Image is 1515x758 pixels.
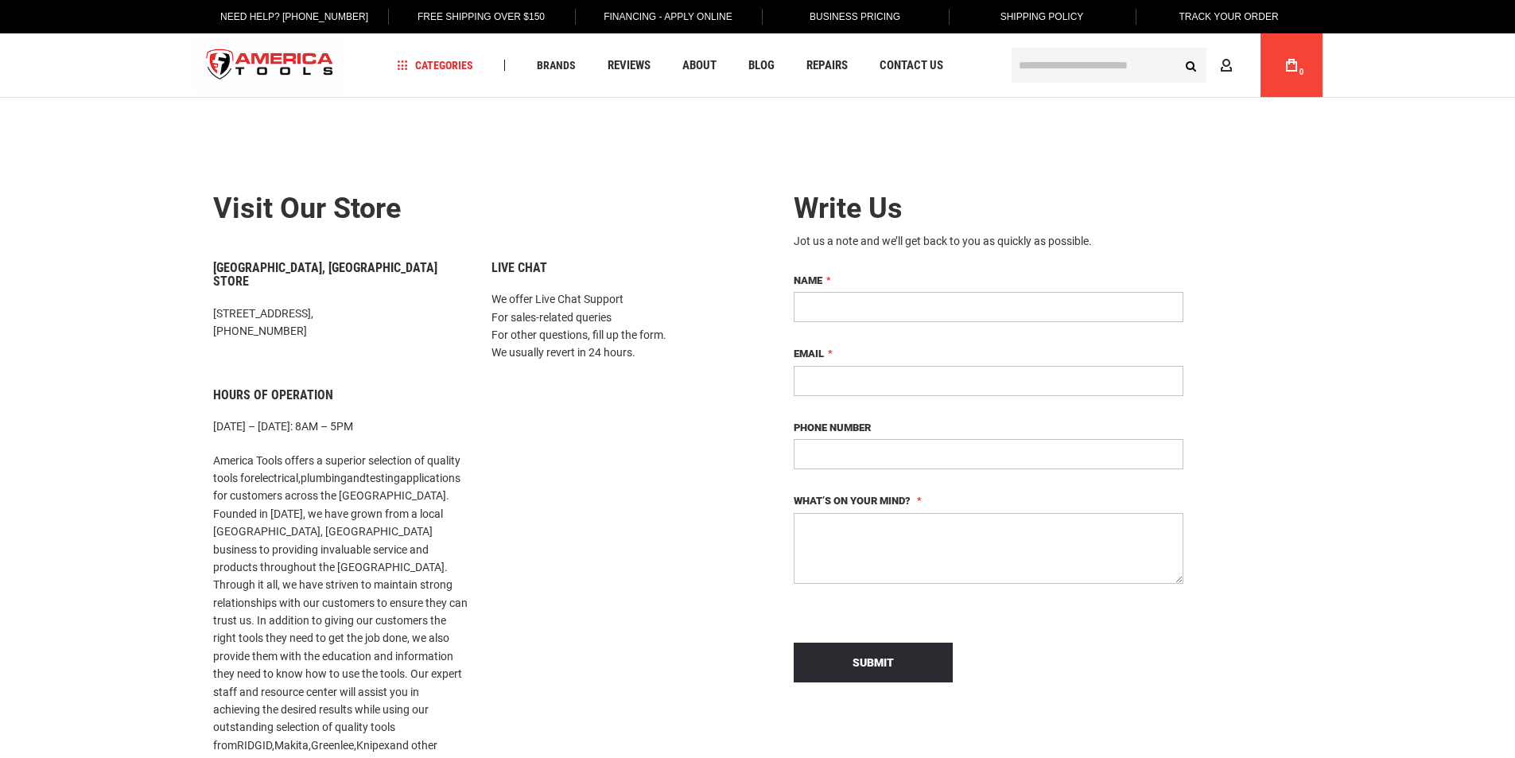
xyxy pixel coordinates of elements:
span: Repairs [806,60,848,72]
a: Categories [390,55,480,76]
button: Submit [794,643,953,682]
p: We offer Live Chat Support For sales-related queries For other questions, fill up the form. We us... [491,290,746,362]
a: Contact Us [872,55,950,76]
a: Brands [530,55,583,76]
span: What’s on your mind? [794,495,911,507]
p: [DATE] – [DATE]: 8AM – 5PM [213,418,468,435]
h6: [GEOGRAPHIC_DATA], [GEOGRAPHIC_DATA] Store [213,261,468,289]
a: Greenlee [311,739,354,752]
h6: Live Chat [491,261,746,275]
span: Email [794,348,824,360]
span: Blog [748,60,775,72]
span: 0 [1299,68,1304,76]
span: Name [794,274,822,286]
a: RIDGID [237,739,272,752]
span: Reviews [608,60,651,72]
a: store logo [193,36,348,95]
span: About [682,60,717,72]
div: Jot us a note and we’ll get back to you as quickly as possible. [794,233,1183,249]
h6: Hours of Operation [213,388,468,402]
a: plumbing [301,472,347,484]
h2: Visit our store [213,193,746,225]
img: America Tools [193,36,348,95]
a: Knipex [356,739,390,752]
span: Submit [853,656,894,669]
a: Reviews [600,55,658,76]
a: Repairs [799,55,855,76]
span: Shipping Policy [1000,11,1084,22]
a: About [675,55,724,76]
span: Phone Number [794,422,871,433]
a: Makita [274,739,309,752]
span: Write Us [794,192,903,225]
span: Brands [537,60,576,71]
a: 0 [1276,33,1307,97]
a: Blog [741,55,782,76]
button: Search [1176,50,1206,80]
p: [STREET_ADDRESS], [PHONE_NUMBER] [213,305,468,340]
a: electrical [254,472,298,484]
a: testing [366,472,400,484]
span: Contact Us [880,60,943,72]
span: Categories [397,60,473,71]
